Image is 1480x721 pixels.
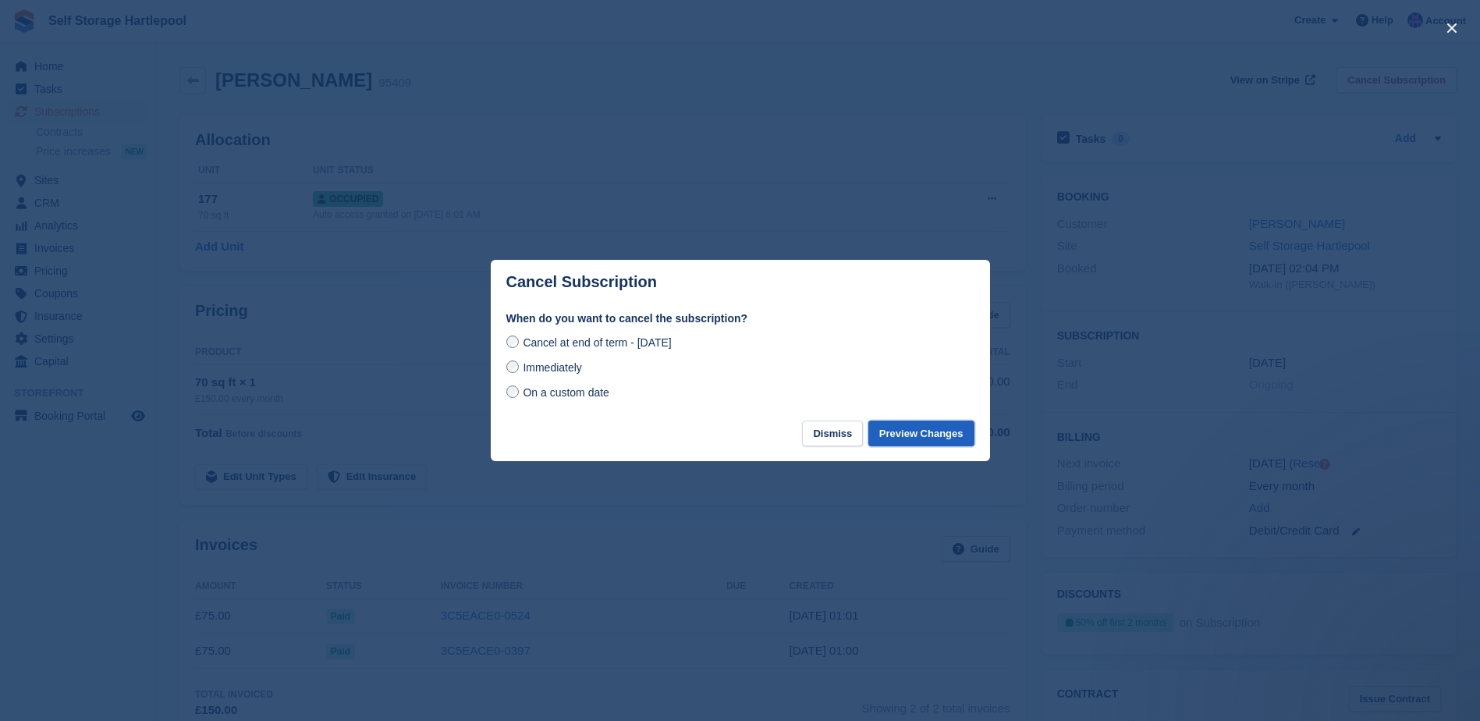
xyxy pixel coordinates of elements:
button: Dismiss [802,421,863,446]
input: Cancel at end of term - [DATE] [506,336,519,348]
span: Immediately [523,361,581,374]
button: close [1439,16,1464,41]
span: Cancel at end of term - [DATE] [523,336,671,349]
label: When do you want to cancel the subscription? [506,311,974,327]
p: Cancel Subscription [506,273,657,291]
span: On a custom date [523,386,609,399]
input: Immediately [506,360,519,373]
input: On a custom date [506,385,519,398]
button: Preview Changes [868,421,974,446]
